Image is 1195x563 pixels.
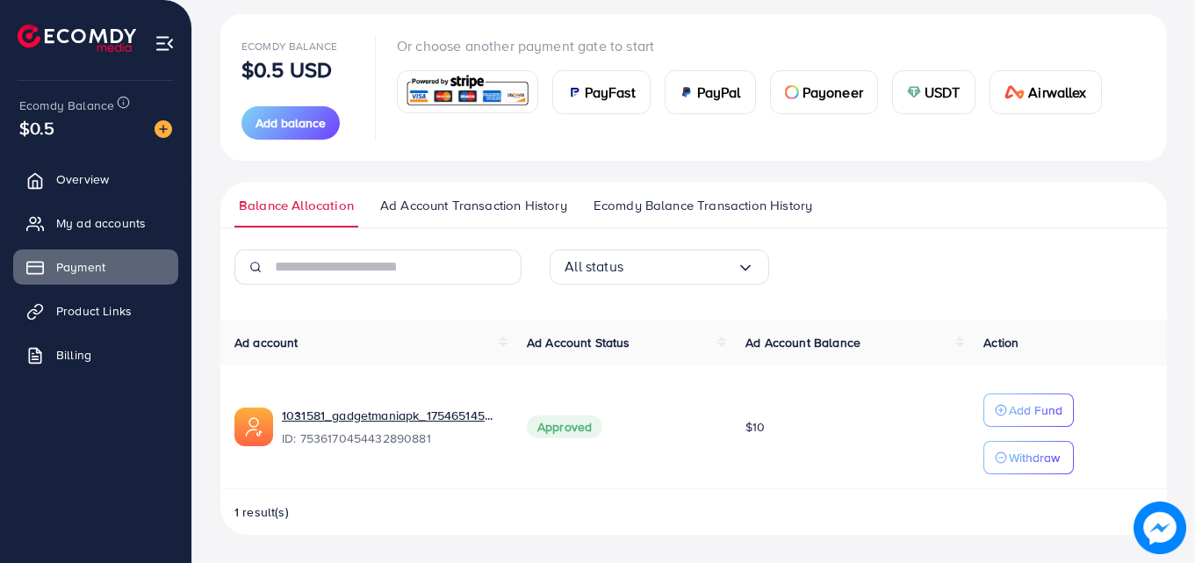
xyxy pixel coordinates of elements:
[56,214,146,232] span: My ad accounts
[983,441,1074,474] button: Withdraw
[239,196,354,215] span: Balance Allocation
[234,503,289,521] span: 1 result(s)
[13,162,178,197] a: Overview
[19,115,55,141] span: $0.5
[680,85,694,99] img: card
[1028,82,1086,103] span: Airwallex
[13,249,178,285] a: Payment
[241,59,332,80] p: $0.5 USD
[623,253,737,280] input: Search for option
[380,196,567,215] span: Ad Account Transaction History
[56,258,105,276] span: Payment
[527,334,630,351] span: Ad Account Status
[745,418,765,436] span: $10
[403,73,532,111] img: card
[241,106,340,140] button: Add balance
[925,82,961,103] span: USDT
[155,120,172,138] img: image
[770,70,878,114] a: cardPayoneer
[155,33,175,54] img: menu
[282,407,499,424] a: 1031581_gadgetmaniapk_1754651455109
[1004,85,1026,99] img: card
[13,337,178,372] a: Billing
[745,334,860,351] span: Ad Account Balance
[567,85,581,99] img: card
[13,206,178,241] a: My ad accounts
[13,293,178,328] a: Product Links
[397,70,538,113] a: card
[234,408,273,446] img: ic-ads-acc.e4c84228.svg
[803,82,863,103] span: Payoneer
[397,35,1116,56] p: Or choose another payment gate to start
[18,25,136,52] img: logo
[56,302,132,320] span: Product Links
[552,70,651,114] a: cardPayFast
[665,70,756,114] a: cardPayPal
[585,82,636,103] span: PayFast
[594,196,812,215] span: Ecomdy Balance Transaction History
[1134,502,1186,554] img: image
[527,415,602,438] span: Approved
[19,97,114,114] span: Ecomdy Balance
[1009,400,1062,421] p: Add Fund
[990,70,1102,114] a: cardAirwallex
[550,249,769,285] div: Search for option
[983,393,1074,427] button: Add Fund
[234,334,299,351] span: Ad account
[56,346,91,364] span: Billing
[907,85,921,99] img: card
[565,253,623,280] span: All status
[282,407,499,447] div: <span class='underline'>1031581_gadgetmaniapk_1754651455109</span></br>7536170454432890881
[892,70,975,114] a: cardUSDT
[785,85,799,99] img: card
[256,114,326,132] span: Add balance
[983,334,1019,351] span: Action
[241,39,337,54] span: Ecomdy Balance
[56,170,109,188] span: Overview
[697,82,741,103] span: PayPal
[1009,447,1060,468] p: Withdraw
[282,429,499,447] span: ID: 7536170454432890881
